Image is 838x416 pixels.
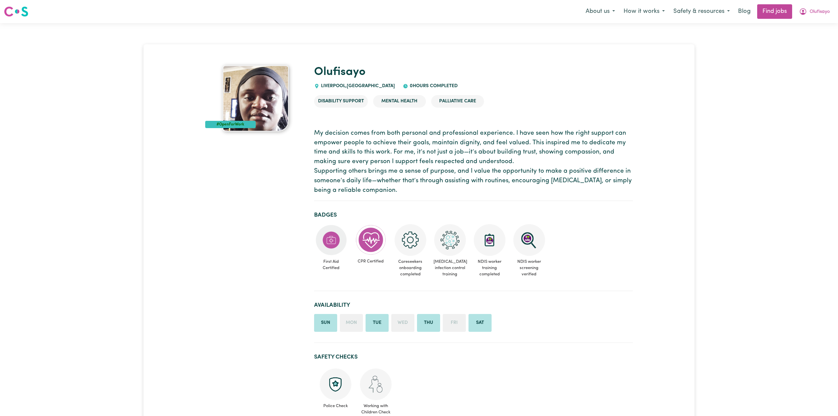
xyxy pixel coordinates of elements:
[314,314,337,332] li: Available on Sunday
[443,314,466,332] li: Unavailable on Friday
[512,256,546,280] span: NDIS worker screening verified
[474,224,505,256] img: CS Academy: Introduction to NDIS Worker Training course completed
[395,224,426,256] img: CS Academy: Careseekers Onboarding course completed
[314,95,368,108] li: Disability Support
[205,121,256,128] div: #OpenForWork
[408,84,458,88] span: 0 hours completed
[472,256,507,280] span: NDIS worker training completed
[391,314,414,332] li: Unavailable on Wednesday
[434,224,466,256] img: CS Academy: COVID-19 Infection Control Training course completed
[810,8,830,16] span: Olufisayo
[319,84,395,88] span: LIVERPOOL , [GEOGRAPHIC_DATA]
[340,314,363,332] li: Unavailable on Monday
[360,368,392,400] img: Working with children check
[314,129,633,195] p: My decision comes from both personal and professional experience. I have seen how the right suppo...
[468,314,492,332] li: Available on Saturday
[366,314,389,332] li: Available on Tuesday
[354,256,388,267] span: CPR Certified
[619,5,669,18] button: How it works
[319,400,352,409] span: Police Check
[223,65,289,131] img: Olufisayo
[320,368,351,400] img: Police check
[795,5,834,18] button: My Account
[314,212,633,219] h2: Badges
[314,256,348,274] span: First Aid Certified
[417,314,440,332] li: Available on Thursday
[581,5,619,18] button: About us
[433,256,467,280] span: [MEDICAL_DATA] infection control training
[4,6,28,17] img: Careseekers logo
[360,400,392,415] span: Working with Children Check
[757,4,792,19] a: Find jobs
[669,5,734,18] button: Safety & resources
[314,354,633,361] h2: Safety Checks
[315,224,347,256] img: Care and support worker has completed First Aid Certification
[205,65,306,131] a: Olufisayo's profile picture'#OpenForWork
[314,66,366,78] a: Olufisayo
[4,4,28,19] a: Careseekers logo
[314,302,633,309] h2: Availability
[393,256,428,280] span: Careseekers onboarding completed
[734,4,755,19] a: Blog
[373,95,426,108] li: Mental Health
[355,224,387,256] img: Care and support worker has completed CPR Certification
[431,95,484,108] li: Palliative care
[513,224,545,256] img: NDIS Worker Screening Verified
